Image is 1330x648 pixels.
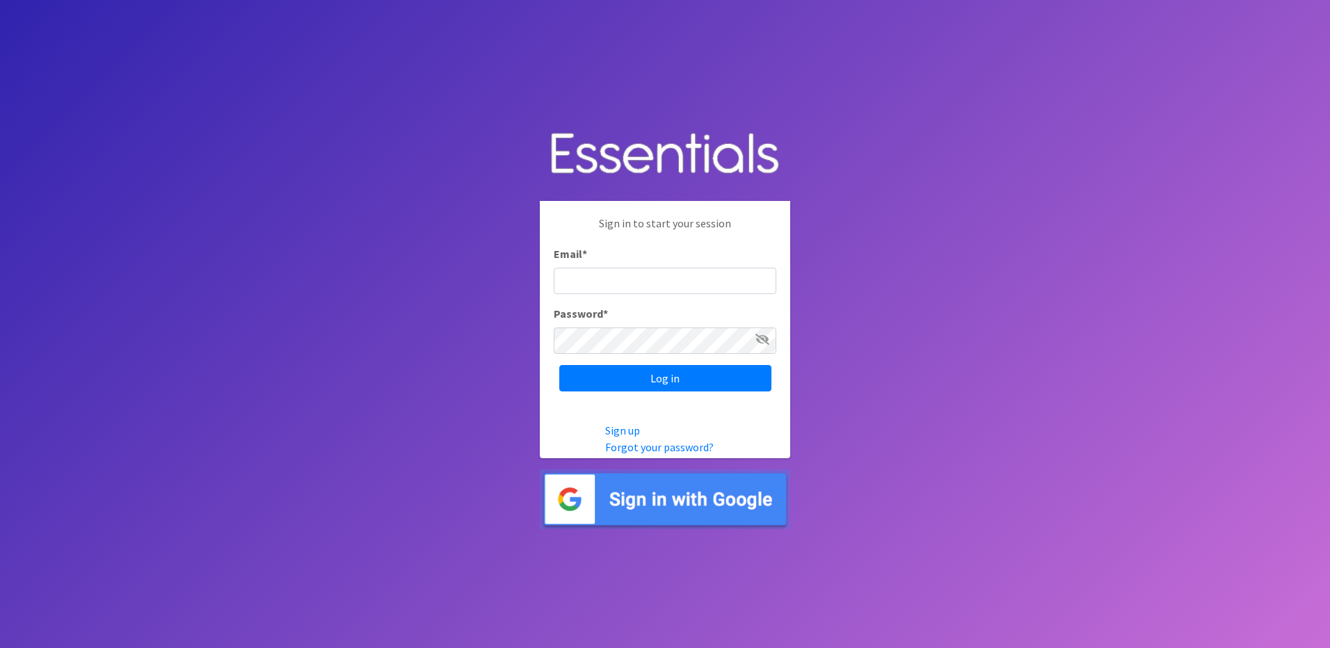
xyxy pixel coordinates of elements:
[554,215,776,245] p: Sign in to start your session
[605,440,714,454] a: Forgot your password?
[605,423,640,437] a: Sign up
[554,245,587,262] label: Email
[582,247,587,261] abbr: required
[603,307,608,321] abbr: required
[554,305,608,322] label: Password
[540,469,790,530] img: Sign in with Google
[540,119,790,191] img: Human Essentials
[559,365,771,391] input: Log in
